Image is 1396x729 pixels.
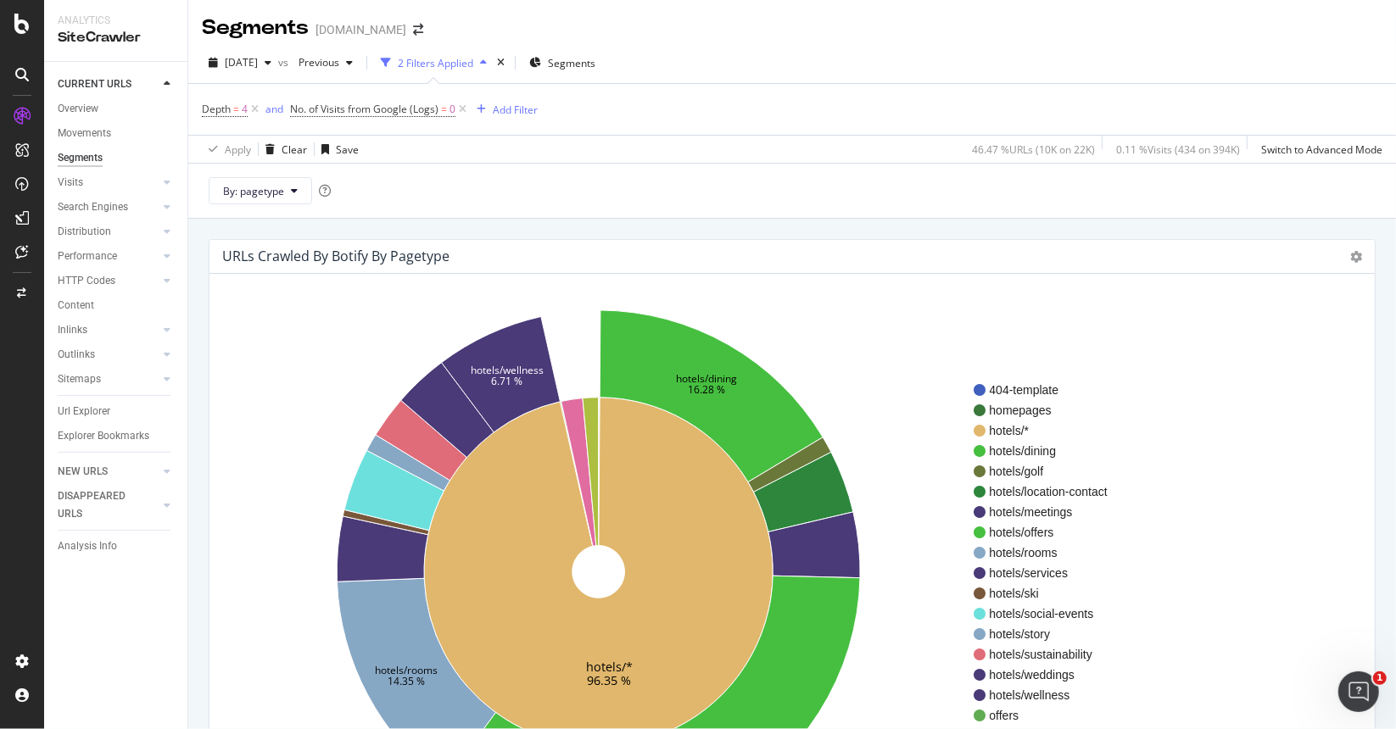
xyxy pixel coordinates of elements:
div: Inlinks [58,321,87,339]
a: CURRENT URLS [58,75,159,93]
div: Switch to Advanced Mode [1261,142,1382,157]
div: NEW URLS [58,463,108,481]
a: DISAPPEARED URLS [58,487,159,523]
span: No. of Visits from Google (Logs) [290,102,438,116]
div: arrow-right-arrow-left [413,24,423,36]
button: [DATE] [202,49,278,76]
a: Url Explorer [58,403,176,420]
button: Add Filter [470,99,538,120]
text: 16.28 % [688,382,725,397]
text: 6.71 % [491,374,522,388]
button: By: pagetype [209,177,312,204]
a: Sitemaps [58,370,159,388]
span: hotels/location-contact [990,483,1108,500]
a: Search Engines [58,198,159,216]
text: hotels/wellness [471,363,544,377]
a: HTTP Codes [58,272,159,290]
div: Segments [58,149,103,167]
div: 0.11 % Visits ( 434 on 394K ) [1116,142,1240,157]
div: Distribution [58,223,111,241]
div: Outlinks [58,346,95,364]
span: Depth [202,102,231,116]
div: times [494,54,508,71]
span: hotels/weddings [990,666,1108,683]
a: Movements [58,125,176,142]
div: [DOMAIN_NAME] [315,21,406,38]
span: offers [990,707,1108,724]
span: hotels/meetings [990,504,1108,520]
span: hotels/* [990,422,1108,439]
span: Segments [548,56,595,70]
div: Content [58,297,94,314]
div: Search Engines [58,198,128,216]
span: = [233,102,239,116]
span: Previous [292,55,339,70]
div: Overview [58,100,98,118]
button: 2 Filters Applied [374,49,494,76]
div: Performance [58,248,117,265]
span: hotels/rooms [990,544,1108,561]
button: and [265,101,283,117]
span: vs [278,55,292,70]
span: 0 [450,97,455,121]
div: Add Filter [493,103,538,117]
a: Overview [58,100,176,118]
span: hotels/golf [990,463,1108,480]
div: Visits [58,174,83,192]
a: Explorer Bookmarks [58,427,176,445]
button: Apply [202,136,251,163]
div: Save [336,142,359,157]
span: hotels/wellness [990,687,1108,704]
text: 14.35 % [388,674,425,688]
span: hotels/story [990,626,1108,643]
button: Save [315,136,359,163]
span: hotels/services [990,565,1108,582]
a: Segments [58,149,176,167]
div: and [265,102,283,116]
div: Analysis Info [58,537,117,555]
div: HTTP Codes [58,272,115,290]
div: Clear [282,142,307,157]
div: SiteCrawler [58,28,174,47]
div: Segments [202,14,309,42]
button: Previous [292,49,360,76]
a: Distribution [58,223,159,241]
h4: URLs Crawled By Botify By pagetype [222,245,450,268]
div: 2 Filters Applied [398,56,473,70]
span: = [441,102,447,116]
span: 2025 Sep. 1st [225,55,258,70]
text: hotels/* [586,659,633,675]
div: Explorer Bookmarks [58,427,149,445]
a: NEW URLS [58,463,159,481]
div: Movements [58,125,111,142]
a: Inlinks [58,321,159,339]
div: Apply [225,142,251,157]
span: hotels/offers [990,524,1108,541]
div: Sitemaps [58,370,101,388]
text: hotels/rooms [375,663,438,677]
span: 1 [1373,671,1387,685]
text: hotels/dining [676,371,737,386]
div: Analytics [58,14,174,28]
a: Performance [58,248,159,265]
button: Segments [522,49,602,76]
a: Outlinks [58,346,159,364]
text: 96.35 % [587,672,631,688]
span: hotels/dining [990,442,1108,459]
span: By: pagetype [223,184,284,198]
span: 404-template [990,381,1108,398]
span: hotels/ski [990,585,1108,602]
span: hotels/sustainability [990,646,1108,663]
div: 46.47 % URLs ( 10K on 22K ) [972,142,1095,157]
div: Url Explorer [58,403,110,420]
div: CURRENT URLS [58,75,131,93]
i: Options [1350,251,1362,263]
span: hotels/social-events [990,605,1108,622]
a: Content [58,297,176,314]
a: Visits [58,174,159,192]
button: Switch to Advanced Mode [1254,136,1382,163]
iframe: Intercom live chat [1338,671,1379,712]
span: homepages [990,402,1108,419]
a: Analysis Info [58,537,176,555]
button: Clear [259,136,307,163]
